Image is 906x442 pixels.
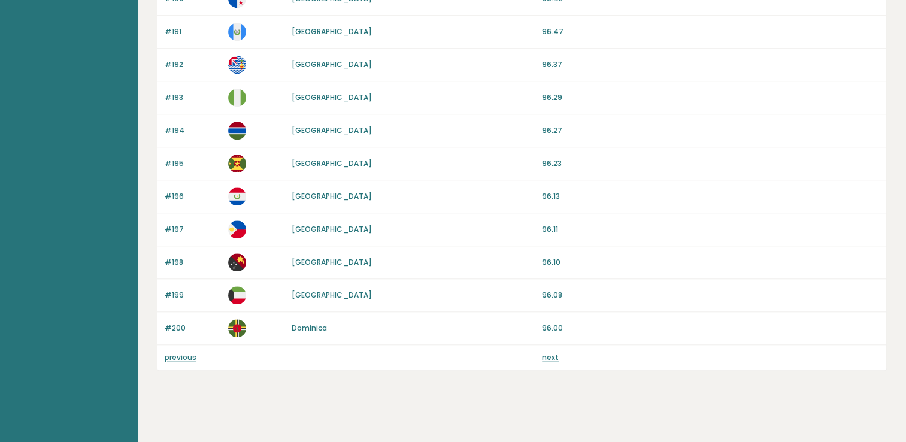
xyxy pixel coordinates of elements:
[292,125,372,135] a: [GEOGRAPHIC_DATA]
[165,323,221,334] p: #200
[165,290,221,301] p: #199
[542,92,879,103] p: 96.29
[165,92,221,103] p: #193
[165,125,221,136] p: #194
[292,92,372,102] a: [GEOGRAPHIC_DATA]
[292,290,372,300] a: [GEOGRAPHIC_DATA]
[542,191,879,202] p: 96.13
[228,319,246,337] img: dm.svg
[542,158,879,169] p: 96.23
[165,224,221,235] p: #197
[292,224,372,234] a: [GEOGRAPHIC_DATA]
[542,290,879,301] p: 96.08
[542,125,879,136] p: 96.27
[228,89,246,107] img: ng.svg
[165,26,221,37] p: #191
[228,220,246,238] img: ph.svg
[228,253,246,271] img: pg.svg
[165,352,196,362] a: previous
[292,323,327,333] a: Dominica
[165,59,221,70] p: #192
[228,187,246,205] img: py.svg
[228,122,246,140] img: gm.svg
[542,26,879,37] p: 96.47
[228,286,246,304] img: kw.svg
[165,257,221,268] p: #198
[542,352,559,362] a: next
[165,191,221,202] p: #196
[292,158,372,168] a: [GEOGRAPHIC_DATA]
[228,56,246,74] img: io.svg
[292,191,372,201] a: [GEOGRAPHIC_DATA]
[542,323,879,334] p: 96.00
[292,26,372,37] a: [GEOGRAPHIC_DATA]
[165,158,221,169] p: #195
[292,59,372,69] a: [GEOGRAPHIC_DATA]
[542,257,879,268] p: 96.10
[228,155,246,172] img: gd.svg
[292,257,372,267] a: [GEOGRAPHIC_DATA]
[542,59,879,70] p: 96.37
[228,23,246,41] img: gt.svg
[542,224,879,235] p: 96.11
